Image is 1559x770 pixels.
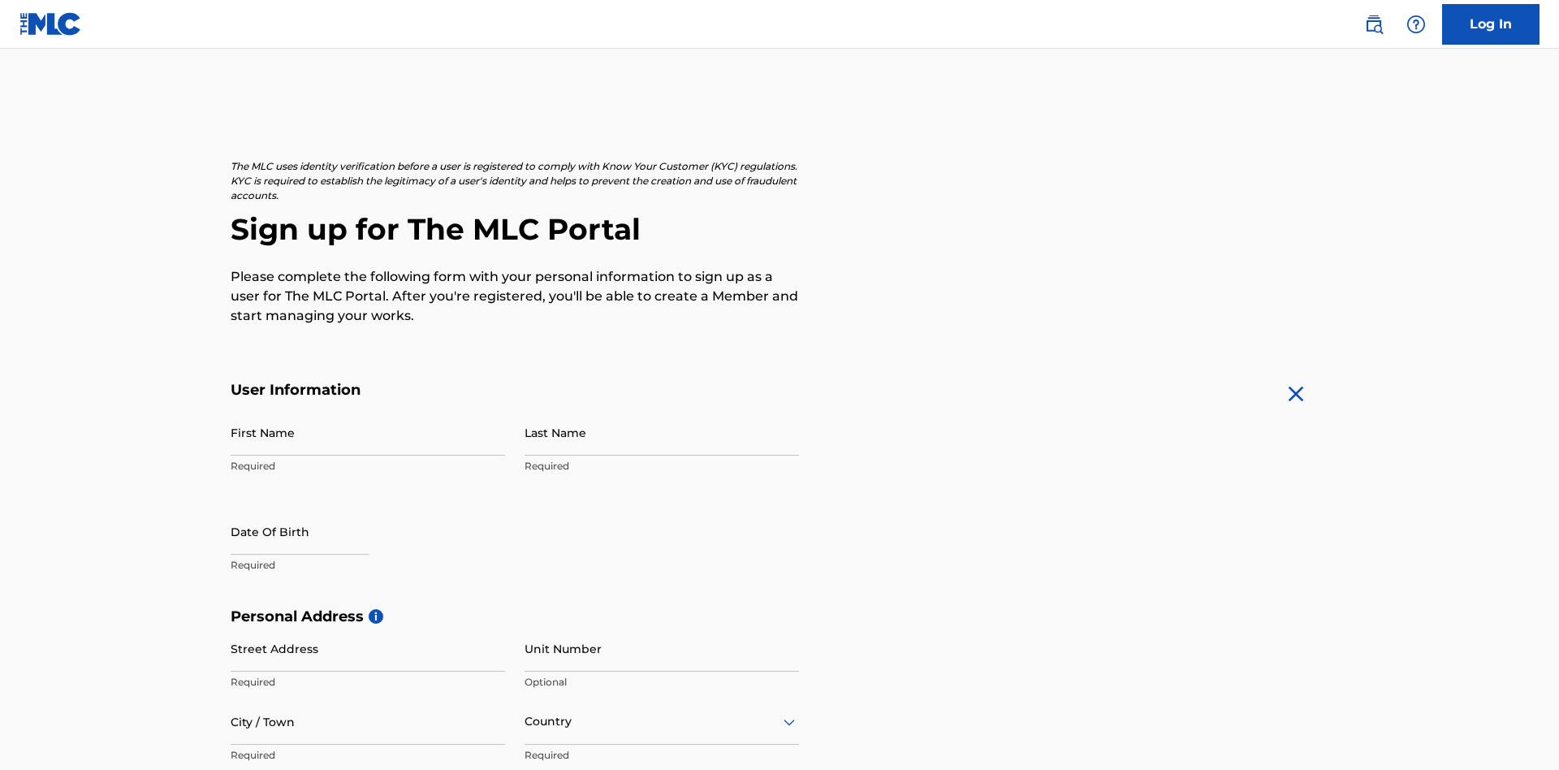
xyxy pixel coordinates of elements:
[231,459,505,474] p: Required
[1442,4,1540,45] a: Log In
[1478,692,1559,770] iframe: Chat Widget
[231,267,799,326] p: Please complete the following form with your personal information to sign up as a user for The ML...
[1406,15,1426,34] img: help
[231,381,799,400] h5: User Information
[231,558,505,573] p: Required
[1358,8,1390,41] a: Public Search
[231,159,799,203] p: The MLC uses identity verification before a user is registered to comply with Know Your Customer ...
[525,748,799,763] p: Required
[1400,8,1432,41] div: Help
[231,675,505,690] p: Required
[525,459,799,474] p: Required
[19,12,82,36] img: MLC Logo
[369,609,383,624] span: i
[525,675,799,690] p: Optional
[1283,381,1309,407] img: close
[231,211,1328,248] h2: Sign up for The MLC Portal
[231,748,505,763] p: Required
[1364,15,1384,34] img: search
[231,608,1328,626] h5: Personal Address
